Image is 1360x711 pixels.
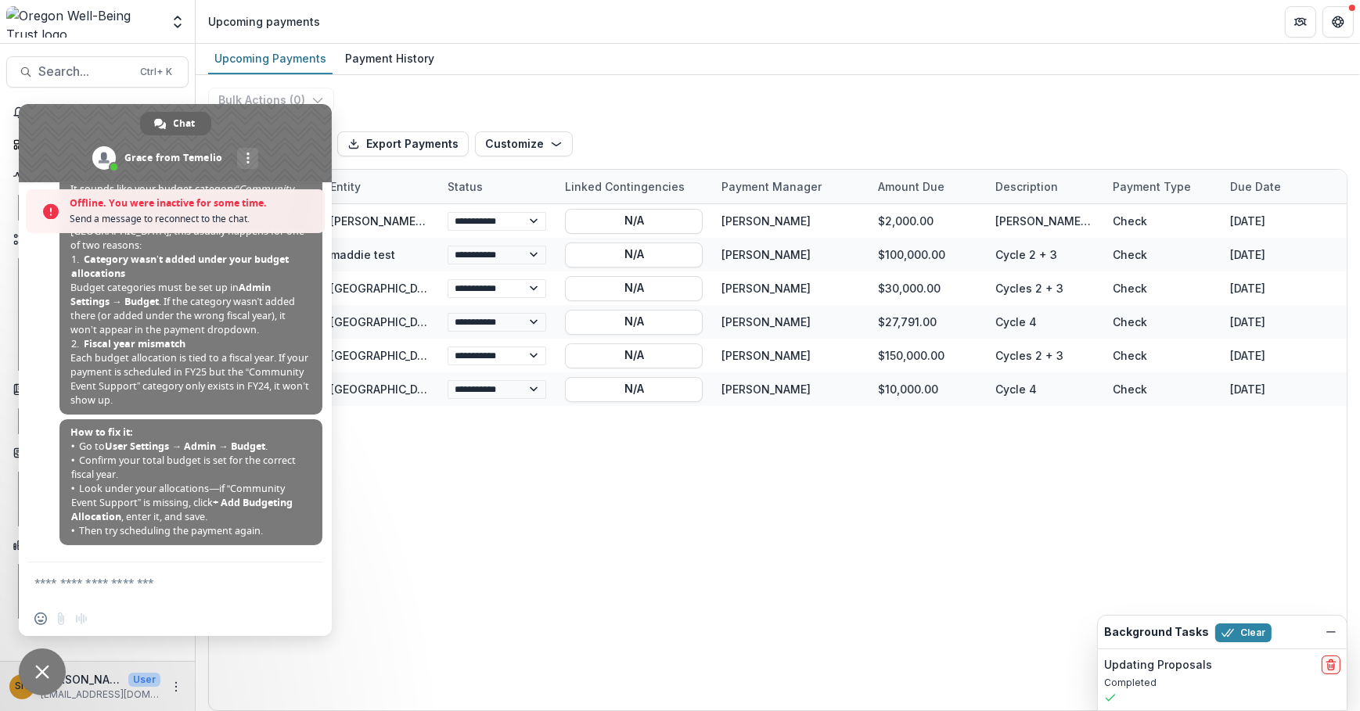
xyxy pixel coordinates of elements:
[721,246,811,263] div: [PERSON_NAME]
[71,524,263,538] span: Then try scheduling the payment again.
[556,178,694,195] div: Linked Contingencies
[995,381,1037,397] div: Cycle 4
[712,170,869,203] div: Payment Manager
[330,315,441,329] a: [GEOGRAPHIC_DATA]
[34,562,285,601] textarea: Compose your message...
[1285,6,1316,38] button: Partners
[1221,238,1338,271] div: [DATE]
[140,112,211,135] a: Chat
[986,178,1067,195] div: Description
[995,314,1037,330] div: Cycle 4
[995,280,1063,296] div: Cycles 2 + 3
[70,154,311,407] span: Hi [PERSON_NAME] It sounds like your budget category was created but isn’t appearing when you try...
[105,440,264,453] span: User Settings → Admin → Budget
[321,178,370,195] div: Entity
[1322,623,1340,641] button: Dismiss
[556,170,712,203] div: Linked Contingencies
[167,677,185,696] button: More
[712,178,831,195] div: Payment Manager
[869,178,954,195] div: Amount Due
[995,213,1094,229] div: [PERSON_NAME] [STREET_ADDRESS][PERSON_NAME]
[1103,271,1221,305] div: Check
[1103,339,1221,372] div: Check
[1221,204,1338,238] div: [DATE]
[1103,238,1221,271] div: Check
[321,170,438,203] div: Entity
[565,377,703,402] button: N/A
[721,347,811,364] div: [PERSON_NAME]
[339,47,441,70] div: Payment History
[869,339,986,372] div: $150,000.00
[1103,170,1221,203] div: Payment Type
[869,170,986,203] div: Amount Due
[721,381,811,397] div: [PERSON_NAME]
[71,496,293,523] span: + Add Budgeting Allocation
[208,47,333,70] div: Upcoming Payments
[1221,170,1338,203] div: Due Date
[19,648,66,695] a: Close chat
[721,280,811,296] div: [PERSON_NAME]
[174,112,196,135] span: Chat
[869,372,986,406] div: $10,000.00
[38,64,131,79] span: Search...
[6,227,189,252] button: Open Workflows
[6,56,189,88] button: Search...
[16,681,29,691] div: Siri Ngai
[70,281,271,308] span: Admin Settings → Budget
[995,347,1063,364] div: Cycles 2 + 3
[71,454,311,482] span: Confirm your total budget is set for the correct fiscal year.
[71,253,289,280] span: Category wasn’t added under your budget allocations
[6,131,189,157] a: Dashboard
[41,671,122,688] p: [PERSON_NAME]
[71,440,268,454] span: Go to .
[70,211,317,227] span: Send a message to reconnect to the chat.
[1103,204,1221,238] div: Check
[438,170,556,203] div: Status
[6,533,189,558] button: Open Data & Reporting
[70,196,317,211] span: Offline. You were inactive for some time.
[1104,676,1340,690] p: Completed
[995,246,1057,263] div: Cycle 2 + 3
[1322,6,1354,38] button: Get Help
[6,377,189,402] button: Open Documents
[869,305,986,339] div: $27,791.00
[721,314,811,330] div: [PERSON_NAME]
[565,242,703,268] button: N/A
[1221,305,1338,339] div: [DATE]
[565,310,703,335] button: N/A
[330,349,441,362] a: [GEOGRAPHIC_DATA]
[84,337,185,350] span: Fiscal year mismatch
[1103,305,1221,339] div: Check
[330,282,441,295] a: [GEOGRAPHIC_DATA]
[330,248,395,261] a: maddie test
[167,6,189,38] button: Open entity switcher
[71,482,311,524] span: Look under your allocations—if “Community Event Support” is missing, click , enter it, and save.
[869,271,986,305] div: $30,000.00
[869,238,986,271] div: $100,000.00
[6,6,160,38] img: Oregon Well-Being Trust logo
[1104,626,1209,639] h2: Background Tasks
[721,213,811,229] div: [PERSON_NAME]
[137,63,175,81] div: Ctrl + K
[475,131,573,156] button: Customize
[986,170,1103,203] div: Description
[330,382,441,396] a: [GEOGRAPHIC_DATA]
[1221,339,1338,372] div: [DATE]
[1221,372,1338,406] div: [DATE]
[1103,178,1200,195] div: Payment Type
[565,343,703,368] button: N/A
[339,44,441,74] a: Payment History
[6,100,189,125] button: Notifications108
[202,10,326,33] nav: breadcrumb
[6,163,189,189] button: Open Activity
[208,13,320,30] div: Upcoming payments
[565,209,703,234] button: N/A
[6,440,189,465] button: Open Contacts
[1215,623,1272,642] button: Clear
